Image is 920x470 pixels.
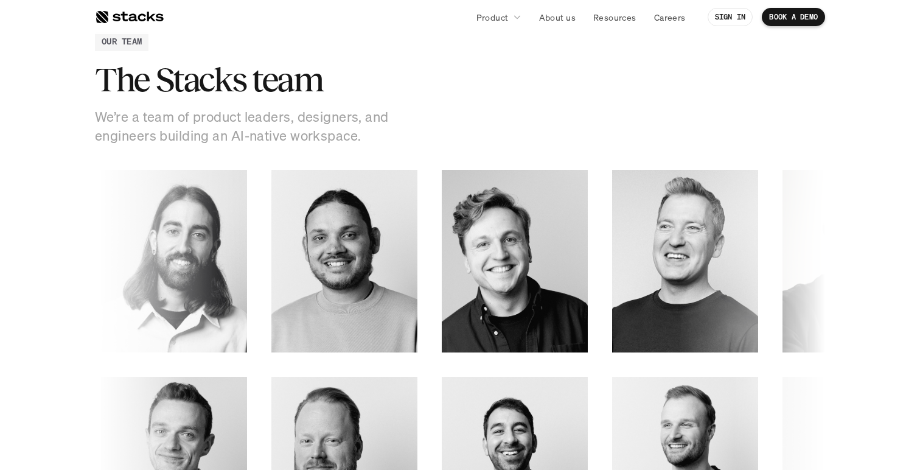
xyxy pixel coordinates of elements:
[95,61,460,99] h2: The Stacks team
[647,6,693,28] a: Careers
[102,35,142,47] h2: OUR TEAM
[539,11,576,24] p: About us
[586,6,644,28] a: Resources
[593,11,636,24] p: Resources
[532,6,583,28] a: About us
[762,8,825,26] a: BOOK A DEMO
[476,11,509,24] p: Product
[769,13,818,21] p: BOOK A DEMO
[708,8,753,26] a: SIGN IN
[715,13,746,21] p: SIGN IN
[95,108,399,146] p: We’re a team of product leaders, designers, and engineers building an AI-native workspace.
[654,11,686,24] p: Careers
